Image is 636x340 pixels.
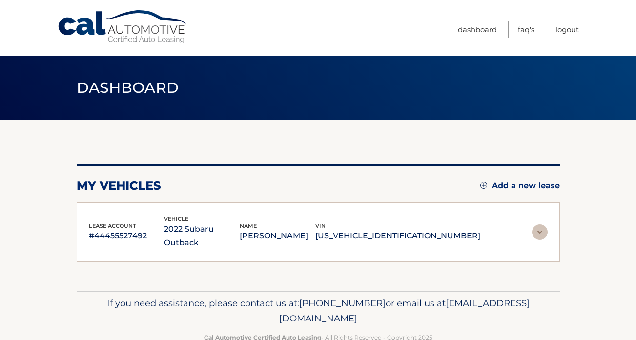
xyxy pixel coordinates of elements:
a: Dashboard [458,21,497,38]
span: Dashboard [77,79,179,97]
span: name [240,222,257,229]
a: Logout [555,21,579,38]
p: If you need assistance, please contact us at: or email us at [83,296,554,327]
span: lease account [89,222,136,229]
p: 2022 Subaru Outback [164,222,240,250]
img: accordion-rest.svg [532,224,548,240]
a: FAQ's [518,21,534,38]
img: add.svg [480,182,487,189]
p: [US_VEHICLE_IDENTIFICATION_NUMBER] [315,229,480,243]
a: Add a new lease [480,181,560,191]
span: vin [315,222,326,229]
p: #44455527492 [89,229,164,243]
p: [PERSON_NAME] [240,229,315,243]
h2: my vehicles [77,178,161,193]
a: Cal Automotive [57,10,189,44]
span: [PHONE_NUMBER] [299,297,386,309]
span: vehicle [164,215,188,222]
